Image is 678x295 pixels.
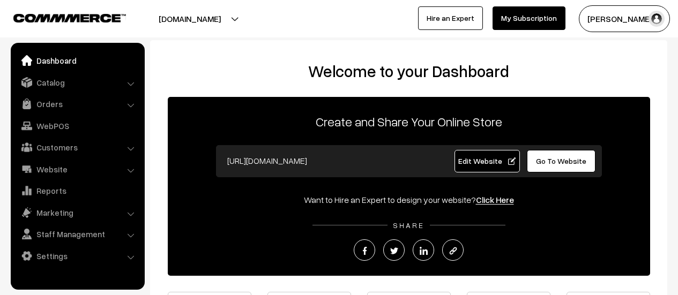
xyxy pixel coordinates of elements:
[13,224,141,244] a: Staff Management
[13,73,141,92] a: Catalog
[13,181,141,200] a: Reports
[388,221,430,230] span: SHARE
[13,160,141,179] a: Website
[13,94,141,114] a: Orders
[168,193,650,206] div: Want to Hire an Expert to design your website?
[121,5,258,32] button: [DOMAIN_NAME]
[536,156,586,165] span: Go To Website
[13,14,126,22] img: COMMMERCE
[418,6,483,30] a: Hire an Expert
[649,11,665,27] img: user
[579,5,670,32] button: [PERSON_NAME]
[493,6,565,30] a: My Subscription
[13,116,141,135] a: WebPOS
[476,194,514,205] a: Click Here
[161,62,657,81] h2: Welcome to your Dashboard
[13,203,141,222] a: Marketing
[527,150,596,172] a: Go To Website
[13,11,107,24] a: COMMMERCE
[168,112,650,131] p: Create and Share Your Online Store
[458,156,516,165] span: Edit Website
[455,150,520,172] a: Edit Website
[13,246,141,266] a: Settings
[13,138,141,157] a: Customers
[13,51,141,70] a: Dashboard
